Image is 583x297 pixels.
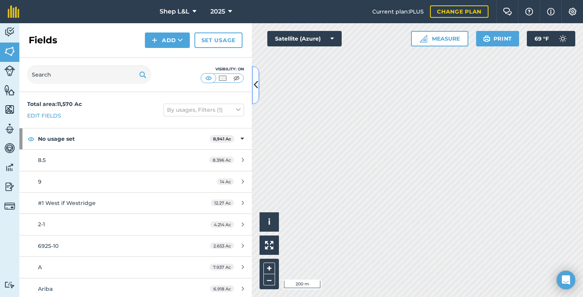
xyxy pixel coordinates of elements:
[201,66,244,72] div: Visibility: On
[555,31,571,46] img: svg+xml;base64,PD94bWwgdmVyc2lvbj0iMS4wIiBlbmNvZGluZz0idXRmLTgiPz4KPCEtLSBHZW5lcmF0b3I6IEFkb2JlIE...
[8,5,19,18] img: fieldmargin Logo
[19,214,252,235] a: 2-14.214 Ac
[210,221,234,228] span: 4.214 Ac
[38,264,42,271] span: A
[27,65,151,84] input: Search
[139,70,146,79] img: svg+xml;base64,PHN2ZyB4bWxucz0iaHR0cDovL3d3dy53My5vcmcvMjAwMC9zdmciIHdpZHRoPSIxOSIgaGVpZ2h0PSIyNC...
[194,32,242,48] a: Set usage
[38,178,41,185] span: 9
[4,142,15,154] img: svg+xml;base64,PD94bWwgdmVyc2lvbj0iMS4wIiBlbmNvZGluZz0idXRmLTgiPz4KPCEtLSBHZW5lcmF0b3I6IEFkb2JlIE...
[411,31,468,46] button: Measure
[4,84,15,96] img: svg+xml;base64,PHN2ZyB4bWxucz0iaHR0cDovL3d3dy53My5vcmcvMjAwMC9zdmciIHdpZHRoPSI1NiIgaGVpZ2h0PSI2MC...
[535,31,549,46] span: 69 ° F
[483,34,490,43] img: svg+xml;base64,PHN2ZyB4bWxucz0iaHR0cDovL3d3dy53My5vcmcvMjAwMC9zdmciIHdpZHRoPSIxOSIgaGVpZ2h0PSIyNC...
[211,200,234,206] span: 12.27 Ac
[4,104,15,115] img: svg+xml;base64,PHN2ZyB4bWxucz0iaHR0cDovL3d3dy53My5vcmcvMjAwMC9zdmciIHdpZHRoPSI1NiIgaGVpZ2h0PSI2MC...
[4,162,15,173] img: svg+xml;base64,PD94bWwgdmVyc2lvbj0iMS4wIiBlbmNvZGluZz0idXRmLTgiPz4KPCEtLSBHZW5lcmF0b3I6IEFkb2JlIE...
[145,32,190,48] button: Add
[265,241,273,249] img: Four arrows, one pointing top left, one top right, one bottom right and the last bottom left
[163,104,244,116] button: By usages, Filters (1)
[476,31,519,46] button: Print
[19,150,252,171] a: 8.58.396 Ac
[19,193,252,213] a: #1 West if Westridge12.27 Ac
[38,221,45,228] span: 2-1
[210,264,234,270] span: 7.937 Ac
[38,285,53,292] span: Ariba
[210,7,225,16] span: 2025
[547,7,555,16] img: svg+xml;base64,PHN2ZyB4bWxucz0iaHR0cDovL3d3dy53My5vcmcvMjAwMC9zdmciIHdpZHRoPSIxNyIgaGVpZ2h0PSIxNy...
[4,26,15,38] img: svg+xml;base64,PD94bWwgdmVyc2lvbj0iMS4wIiBlbmNvZGluZz0idXRmLTgiPz4KPCEtLSBHZW5lcmF0b3I6IEFkb2JlIE...
[29,34,57,46] h2: Fields
[430,5,488,18] a: Change plan
[232,74,241,82] img: svg+xml;base64,PHN2ZyB4bWxucz0iaHR0cDovL3d3dy53My5vcmcvMjAwMC9zdmciIHdpZHRoPSI1MCIgaGVpZ2h0PSI0MC...
[217,178,234,185] span: 14 Ac
[19,257,252,278] a: A7.937 Ac
[4,201,15,212] img: svg+xml;base64,PD94bWwgdmVyc2lvbj0iMS4wIiBlbmNvZGluZz0idXRmLTgiPz4KPCEtLSBHZW5lcmF0b3I6IEFkb2JlIE...
[525,8,534,15] img: A question mark icon
[38,200,96,207] span: #1 West if Westridge
[218,74,227,82] img: svg+xml;base64,PHN2ZyB4bWxucz0iaHR0cDovL3d3dy53My5vcmcvMjAwMC9zdmciIHdpZHRoPSI1MCIgaGVpZ2h0PSI0MC...
[4,65,15,76] img: svg+xml;base64,PD94bWwgdmVyc2lvbj0iMS4wIiBlbmNvZGluZz0idXRmLTgiPz4KPCEtLSBHZW5lcmF0b3I6IEFkb2JlIE...
[19,128,252,149] div: No usage set8,941 Ac
[209,157,234,163] span: 8.396 Ac
[268,217,270,227] span: i
[568,8,577,15] img: A cog icon
[263,263,275,274] button: +
[420,35,427,43] img: Ruler icon
[28,134,34,143] img: svg+xml;base64,PHN2ZyB4bWxucz0iaHR0cDovL3d3dy53My5vcmcvMjAwMC9zdmciIHdpZHRoPSIxOCIgaGVpZ2h0PSIyNC...
[27,101,82,108] strong: Total area : 11,570 Ac
[503,8,512,15] img: Two speech bubbles overlapping with the left bubble in the forefront
[204,74,213,82] img: svg+xml;base64,PHN2ZyB4bWxucz0iaHR0cDovL3d3dy53My5vcmcvMjAwMC9zdmciIHdpZHRoPSI1MCIgaGVpZ2h0PSI0MC...
[557,271,575,289] div: Open Intercom Messenger
[527,31,575,46] button: 69 °F
[38,128,210,149] strong: No usage set
[210,285,234,292] span: 6.918 Ac
[267,31,342,46] button: Satellite (Azure)
[160,7,189,16] span: Shep L&L
[213,136,231,142] strong: 8,941 Ac
[372,7,424,16] span: Current plan : PLUS
[4,46,15,57] img: svg+xml;base64,PHN2ZyB4bWxucz0iaHR0cDovL3d3dy53My5vcmcvMjAwMC9zdmciIHdpZHRoPSI1NiIgaGVpZ2h0PSI2MC...
[4,281,15,288] img: svg+xml;base64,PD94bWwgdmVyc2lvbj0iMS4wIiBlbmNvZGluZz0idXRmLTgiPz4KPCEtLSBHZW5lcmF0b3I6IEFkb2JlIE...
[4,123,15,135] img: svg+xml;base64,PD94bWwgdmVyc2lvbj0iMS4wIiBlbmNvZGluZz0idXRmLTgiPz4KPCEtLSBHZW5lcmF0b3I6IEFkb2JlIE...
[260,212,279,232] button: i
[19,236,252,256] a: 6925-102.653 Ac
[263,274,275,285] button: –
[4,181,15,193] img: svg+xml;base64,PD94bWwgdmVyc2lvbj0iMS4wIiBlbmNvZGluZz0idXRmLTgiPz4KPCEtLSBHZW5lcmF0b3I6IEFkb2JlIE...
[19,171,252,192] a: 914 Ac
[152,36,157,45] img: svg+xml;base64,PHN2ZyB4bWxucz0iaHR0cDovL3d3dy53My5vcmcvMjAwMC9zdmciIHdpZHRoPSIxNCIgaGVpZ2h0PSIyNC...
[210,242,234,249] span: 2.653 Ac
[38,242,58,249] span: 6925-10
[27,111,61,120] a: Edit fields
[38,157,46,164] span: 8.5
